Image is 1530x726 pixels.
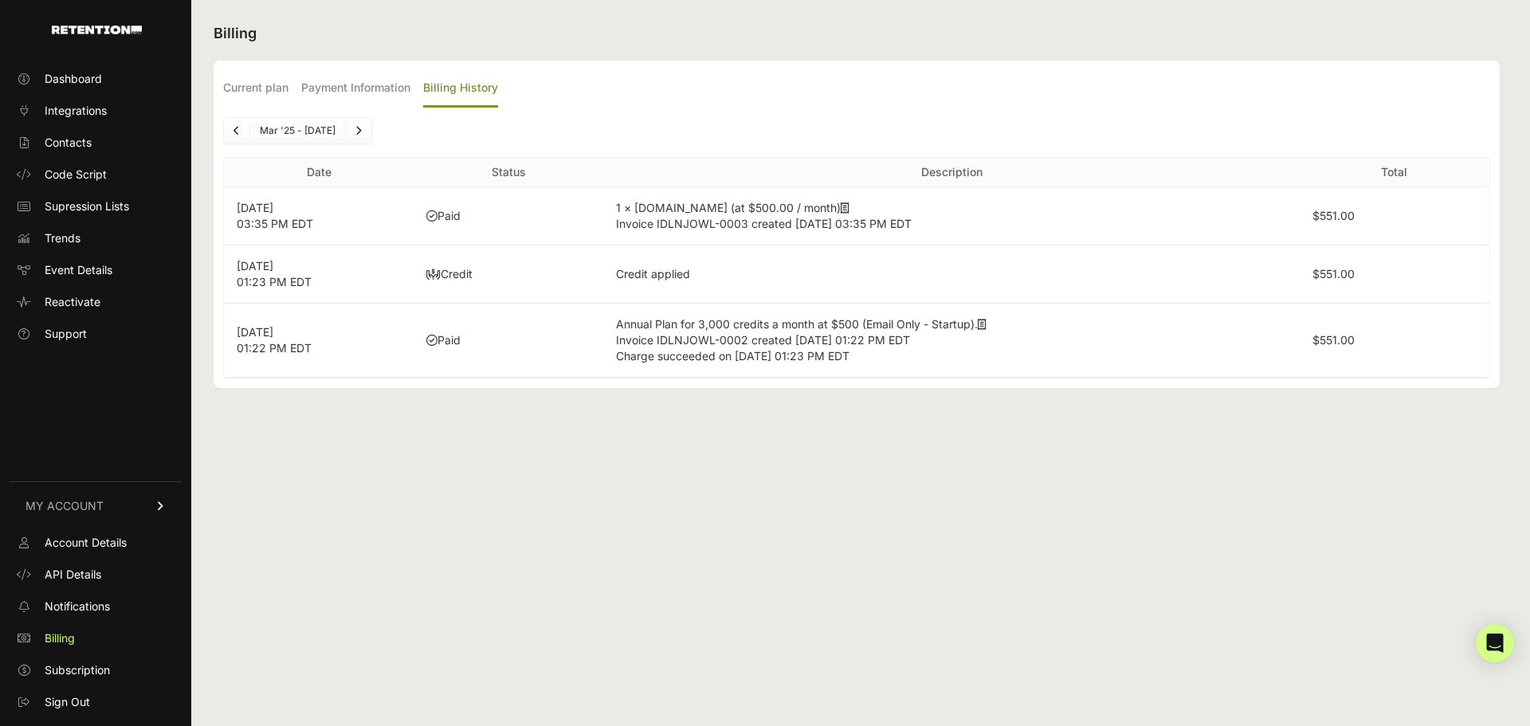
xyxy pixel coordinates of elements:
span: Dashboard [45,71,102,87]
a: Supression Lists [10,194,182,219]
span: Notifications [45,598,110,614]
td: Paid [414,304,603,378]
h2: Billing [214,22,1500,45]
a: API Details [10,562,182,587]
span: Account Details [45,535,127,551]
span: Support [45,326,87,342]
span: Billing [45,630,75,646]
a: Event Details [10,257,182,283]
span: API Details [45,567,101,583]
td: Paid [414,187,603,245]
a: Next [346,118,371,143]
span: Code Script [45,167,107,182]
label: $551.00 [1312,333,1355,347]
span: Sign Out [45,694,90,710]
td: 1 × [DOMAIN_NAME] (at $500.00 / month) [603,187,1299,245]
a: MY ACCOUNT [10,481,182,530]
p: [DATE] 01:23 PM EDT [237,258,401,290]
span: Invoice IDLNJOWL-0002 created [DATE] 01:22 PM EDT [616,333,910,347]
a: Trends [10,226,182,251]
label: $551.00 [1312,209,1355,222]
label: Current plan [223,70,288,108]
span: Reactivate [45,294,100,310]
span: Supression Lists [45,198,129,214]
a: Contacts [10,130,182,155]
span: Integrations [45,103,107,119]
td: Credit applied [603,245,1299,304]
a: Billing [10,626,182,651]
span: Event Details [45,262,112,278]
span: Invoice IDLNJOWL-0003 created [DATE] 03:35 PM EDT [616,217,912,230]
li: Mar '25 - [DATE] [249,124,345,137]
th: Date [224,158,414,187]
span: MY ACCOUNT [25,498,104,514]
a: Reactivate [10,289,182,315]
a: Dashboard [10,66,182,92]
span: Charge succeeded on [DATE] 01:23 PM EDT [616,349,849,363]
td: Annual Plan for 3,000 credits a month at $500 (Email Only - Startup). [603,304,1299,378]
label: $551.00 [1312,267,1355,281]
a: Subscription [10,657,182,683]
a: Sign Out [10,689,182,715]
a: Integrations [10,98,182,124]
a: Code Script [10,162,182,187]
th: Status [414,158,603,187]
th: Description [603,158,1299,187]
th: Total [1300,158,1489,187]
div: Open Intercom Messenger [1476,624,1514,662]
a: Support [10,321,182,347]
label: Payment Information [301,70,410,108]
img: Retention.com [52,26,142,34]
p: [DATE] 01:22 PM EDT [237,324,401,356]
p: [DATE] 03:35 PM EDT [237,200,401,232]
label: Billing History [423,70,498,108]
a: Previous [224,118,249,143]
a: Notifications [10,594,182,619]
a: Account Details [10,530,182,555]
span: Contacts [45,135,92,151]
td: Credit [414,245,603,304]
span: Subscription [45,662,110,678]
span: Trends [45,230,80,246]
